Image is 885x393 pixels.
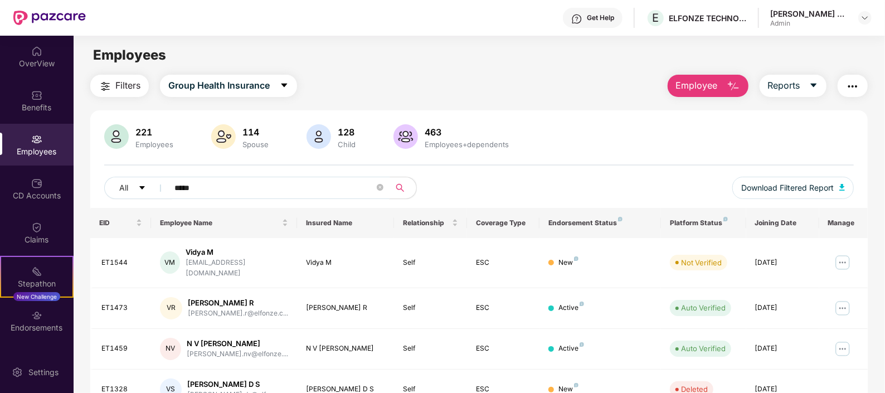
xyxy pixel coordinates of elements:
img: svg+xml;base64,PHN2ZyB4bWxucz0iaHR0cDovL3d3dy53My5vcmcvMjAwMC9zdmciIHhtbG5zOnhsaW5rPSJodHRwOi8vd3... [307,124,331,149]
div: 463 [422,127,511,138]
div: N V [PERSON_NAME] [187,338,288,349]
img: svg+xml;base64,PHN2ZyBpZD0iU2V0dGluZy0yMHgyMCIgeG1sbnM9Imh0dHA6Ly93d3cudzMub3JnLzIwMDAvc3ZnIiB3aW... [12,367,23,378]
img: svg+xml;base64,PHN2ZyBpZD0iQ2xhaW0iIHhtbG5zPSJodHRwOi8vd3d3LnczLm9yZy8yMDAwL3N2ZyIgd2lkdGg9IjIwIi... [31,222,42,233]
img: svg+xml;base64,PHN2ZyBpZD0iSGVscC0zMngzMiIgeG1sbnM9Imh0dHA6Ly93d3cudzMub3JnLzIwMDAvc3ZnIiB3aWR0aD... [571,13,582,25]
img: svg+xml;base64,PHN2ZyB4bWxucz0iaHR0cDovL3d3dy53My5vcmcvMjAwMC9zdmciIHhtbG5zOnhsaW5rPSJodHRwOi8vd3... [104,124,129,149]
span: Group Health Insurance [168,79,270,93]
th: Manage [819,208,868,238]
img: manageButton [834,299,852,317]
div: Child [335,140,358,149]
img: svg+xml;base64,PHN2ZyB4bWxucz0iaHR0cDovL3d3dy53My5vcmcvMjAwMC9zdmciIHdpZHRoPSIyNCIgaGVpZ2h0PSIyNC... [99,80,112,93]
img: New Pazcare Logo [13,11,86,25]
span: Filters [115,79,140,93]
div: New Challenge [13,292,60,301]
img: svg+xml;base64,PHN2ZyB4bWxucz0iaHR0cDovL3d3dy53My5vcmcvMjAwMC9zdmciIHdpZHRoPSI4IiBoZWlnaHQ9IjgiIH... [618,217,623,221]
img: svg+xml;base64,PHN2ZyB4bWxucz0iaHR0cDovL3d3dy53My5vcmcvMjAwMC9zdmciIHdpZHRoPSIyMSIgaGVpZ2h0PSIyMC... [31,266,42,277]
div: Vidya M [186,247,288,258]
div: Active [558,303,584,313]
img: svg+xml;base64,PHN2ZyBpZD0iRW1wbG95ZWVzIiB4bWxucz0iaHR0cDovL3d3dy53My5vcmcvMjAwMC9zdmciIHdpZHRoPS... [31,134,42,145]
th: Insured Name [297,208,394,238]
div: Get Help [587,13,614,22]
span: Employee Name [160,219,279,227]
div: Vidya M [306,258,385,268]
div: Settings [25,367,62,378]
div: Active [558,343,584,354]
div: 114 [240,127,271,138]
th: Joining Date [746,208,819,238]
div: Endorsement Status [548,219,652,227]
span: Reports [768,79,800,93]
span: Download Filtered Report [741,182,834,194]
button: Download Filtered Report [732,177,854,199]
div: Stepathon [1,278,72,289]
img: svg+xml;base64,PHN2ZyB4bWxucz0iaHR0cDovL3d3dy53My5vcmcvMjAwMC9zdmciIHhtbG5zOnhsaW5rPSJodHRwOi8vd3... [839,184,845,191]
div: [PERSON_NAME].r@elfonze.c... [188,308,288,319]
img: manageButton [834,340,852,358]
div: Auto Verified [681,343,726,354]
div: VR [160,297,182,319]
div: Employees [133,140,176,149]
span: Employees [93,47,166,63]
div: ESC [476,343,531,354]
img: manageButton [834,254,852,271]
img: svg+xml;base64,PHN2ZyBpZD0iSG9tZSIgeG1sbnM9Imh0dHA6Ly93d3cudzMub3JnLzIwMDAvc3ZnIiB3aWR0aD0iMjAiIG... [31,46,42,57]
span: caret-down [138,184,146,193]
span: Relationship [403,219,450,227]
div: [PERSON_NAME] R [188,298,288,308]
div: ET1459 [101,343,142,354]
img: svg+xml;base64,PHN2ZyB4bWxucz0iaHR0cDovL3d3dy53My5vcmcvMjAwMC9zdmciIHdpZHRoPSI4IiBoZWlnaHQ9IjgiIH... [574,383,578,387]
div: [PERSON_NAME].nv@elfonze.... [187,349,288,360]
img: svg+xml;base64,PHN2ZyB4bWxucz0iaHR0cDovL3d3dy53My5vcmcvMjAwMC9zdmciIHhtbG5zOnhsaW5rPSJodHRwOi8vd3... [211,124,236,149]
span: Employee [676,79,718,93]
div: Self [403,258,458,268]
div: 221 [133,127,176,138]
div: [PERSON_NAME] R [306,303,385,313]
span: caret-down [809,81,818,91]
img: svg+xml;base64,PHN2ZyB4bWxucz0iaHR0cDovL3d3dy53My5vcmcvMjAwMC9zdmciIHhtbG5zOnhsaW5rPSJodHRwOi8vd3... [393,124,418,149]
th: Employee Name [151,208,296,238]
img: svg+xml;base64,PHN2ZyBpZD0iRW5kb3JzZW1lbnRzIiB4bWxucz0iaHR0cDovL3d3dy53My5vcmcvMjAwMC9zdmciIHdpZH... [31,310,42,321]
img: svg+xml;base64,PHN2ZyBpZD0iQ0RfQWNjb3VudHMiIGRhdGEtbmFtZT0iQ0QgQWNjb3VudHMiIHhtbG5zPSJodHRwOi8vd3... [31,178,42,189]
img: svg+xml;base64,PHN2ZyBpZD0iRHJvcGRvd24tMzJ4MzIiIHhtbG5zPSJodHRwOi8vd3d3LnczLm9yZy8yMDAwL3N2ZyIgd2... [860,13,869,22]
div: Self [403,303,458,313]
div: New [558,258,578,268]
div: 128 [335,127,358,138]
div: ESC [476,303,531,313]
div: [DATE] [755,258,810,268]
th: EID [90,208,151,238]
div: ESC [476,258,531,268]
img: svg+xml;base64,PHN2ZyBpZD0iQmVuZWZpdHMiIHhtbG5zPSJodHRwOi8vd3d3LnczLm9yZy8yMDAwL3N2ZyIgd2lkdGg9Ij... [31,90,42,101]
img: svg+xml;base64,PHN2ZyB4bWxucz0iaHR0cDovL3d3dy53My5vcmcvMjAwMC9zdmciIHdpZHRoPSIyNCIgaGVpZ2h0PSIyNC... [846,80,859,93]
div: Not Verified [681,257,722,268]
button: Filters [90,75,149,97]
div: Platform Status [670,219,737,227]
div: [PERSON_NAME] D S [187,379,288,390]
div: Self [403,343,458,354]
div: ET1544 [101,258,142,268]
button: Reportscaret-down [760,75,826,97]
img: svg+xml;base64,PHN2ZyB4bWxucz0iaHR0cDovL3d3dy53My5vcmcvMjAwMC9zdmciIHdpZHRoPSI4IiBoZWlnaHQ9IjgiIH... [580,302,584,306]
div: Employees+dependents [422,140,511,149]
button: Employee [668,75,748,97]
div: Spouse [240,140,271,149]
div: ET1473 [101,303,142,313]
button: search [389,177,417,199]
span: search [389,183,411,192]
div: [DATE] [755,343,810,354]
div: [DATE] [755,303,810,313]
span: caret-down [280,81,289,91]
span: E [653,11,659,25]
img: svg+xml;base64,PHN2ZyB4bWxucz0iaHR0cDovL3d3dy53My5vcmcvMjAwMC9zdmciIHhtbG5zOnhsaW5rPSJodHRwOi8vd3... [727,80,740,93]
div: VM [160,251,180,274]
div: [PERSON_NAME] K S [770,8,848,19]
div: Auto Verified [681,302,726,313]
th: Relationship [394,208,467,238]
span: EID [99,219,134,227]
div: ELFONZE TECHNOLOGIES PRIVATE LIMITED [669,13,747,23]
button: Allcaret-down [104,177,172,199]
div: [EMAIL_ADDRESS][DOMAIN_NAME] [186,258,288,279]
button: Group Health Insurancecaret-down [160,75,297,97]
img: svg+xml;base64,PHN2ZyB4bWxucz0iaHR0cDovL3d3dy53My5vcmcvMjAwMC9zdmciIHdpZHRoPSI4IiBoZWlnaHQ9IjgiIH... [723,217,728,221]
th: Coverage Type [467,208,540,238]
img: svg+xml;base64,PHN2ZyB4bWxucz0iaHR0cDovL3d3dy53My5vcmcvMjAwMC9zdmciIHdpZHRoPSI4IiBoZWlnaHQ9IjgiIH... [574,256,578,261]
